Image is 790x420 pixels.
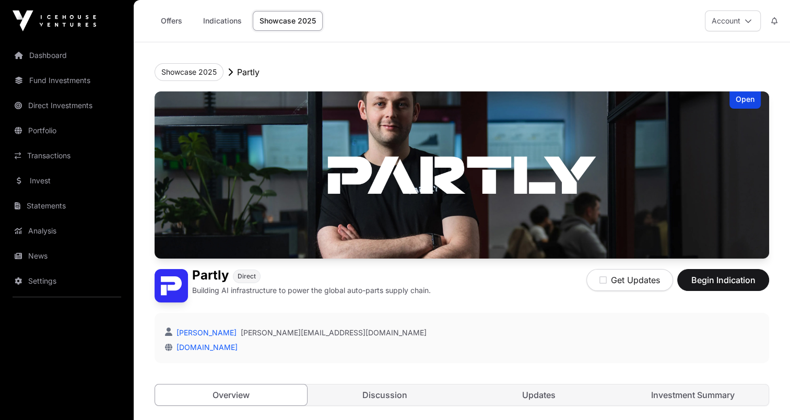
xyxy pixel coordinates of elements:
h1: Partly [192,269,229,283]
p: Building AI infrastructure to power the global auto-parts supply chain. [192,285,431,296]
a: Invest [8,169,125,192]
a: [PERSON_NAME] [174,328,237,337]
a: [PERSON_NAME][EMAIL_ADDRESS][DOMAIN_NAME] [241,328,427,338]
div: Open [729,91,761,109]
a: Discussion [309,384,461,405]
a: Direct Investments [8,94,125,117]
button: Account [705,10,761,31]
a: Overview [155,384,308,406]
a: Transactions [8,144,125,167]
a: Analysis [8,219,125,242]
a: Offers [150,11,192,31]
nav: Tabs [155,384,769,405]
img: Partly [155,91,769,259]
a: Investment Summary [617,384,769,405]
a: Begin Indication [677,279,769,290]
a: [DOMAIN_NAME] [172,343,238,352]
a: News [8,244,125,267]
a: Portfolio [8,119,125,142]
a: Settings [8,270,125,293]
a: Fund Investments [8,69,125,92]
button: Get Updates [586,269,673,291]
span: Direct [238,272,256,281]
p: Partly [237,66,260,78]
a: Statements [8,194,125,217]
a: Dashboard [8,44,125,67]
img: Partly [155,269,188,302]
button: Begin Indication [677,269,769,291]
a: Indications [196,11,249,31]
span: Begin Indication [690,274,756,286]
a: Updates [463,384,615,405]
iframe: Chat Widget [738,370,790,420]
a: Showcase 2025 [253,11,323,31]
button: Showcase 2025 [155,63,223,81]
img: Icehouse Ventures Logo [13,10,96,31]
